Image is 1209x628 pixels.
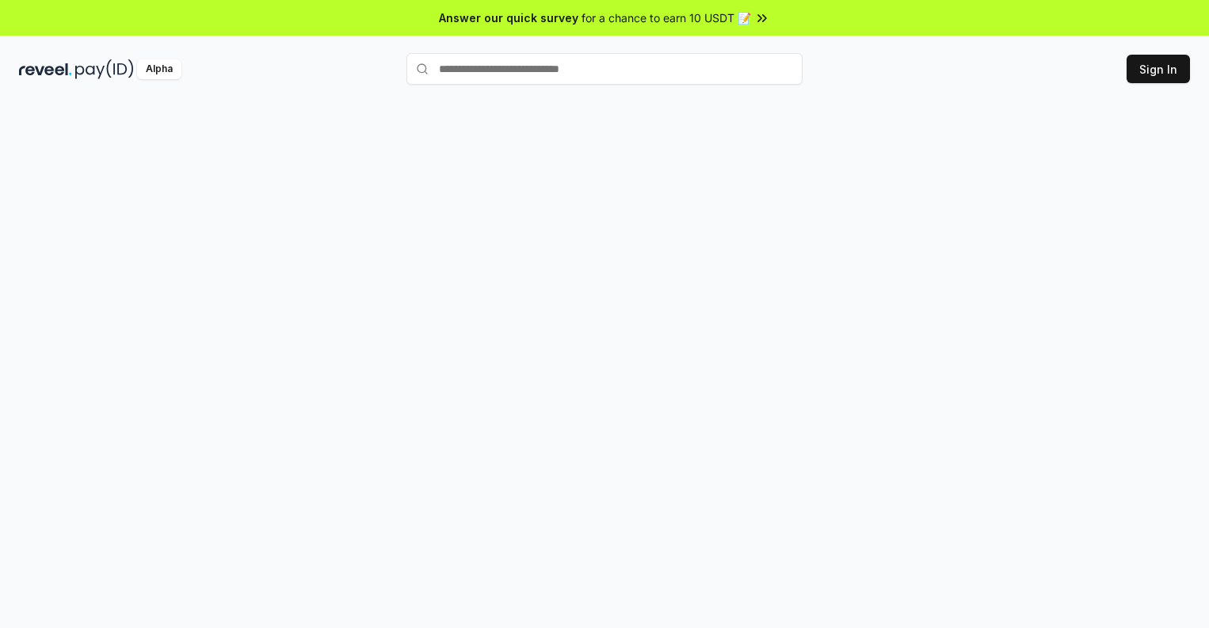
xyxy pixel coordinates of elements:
[137,59,181,79] div: Alpha
[439,10,578,26] span: Answer our quick survey
[582,10,751,26] span: for a chance to earn 10 USDT 📝
[75,59,134,79] img: pay_id
[1127,55,1190,83] button: Sign In
[19,59,72,79] img: reveel_dark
